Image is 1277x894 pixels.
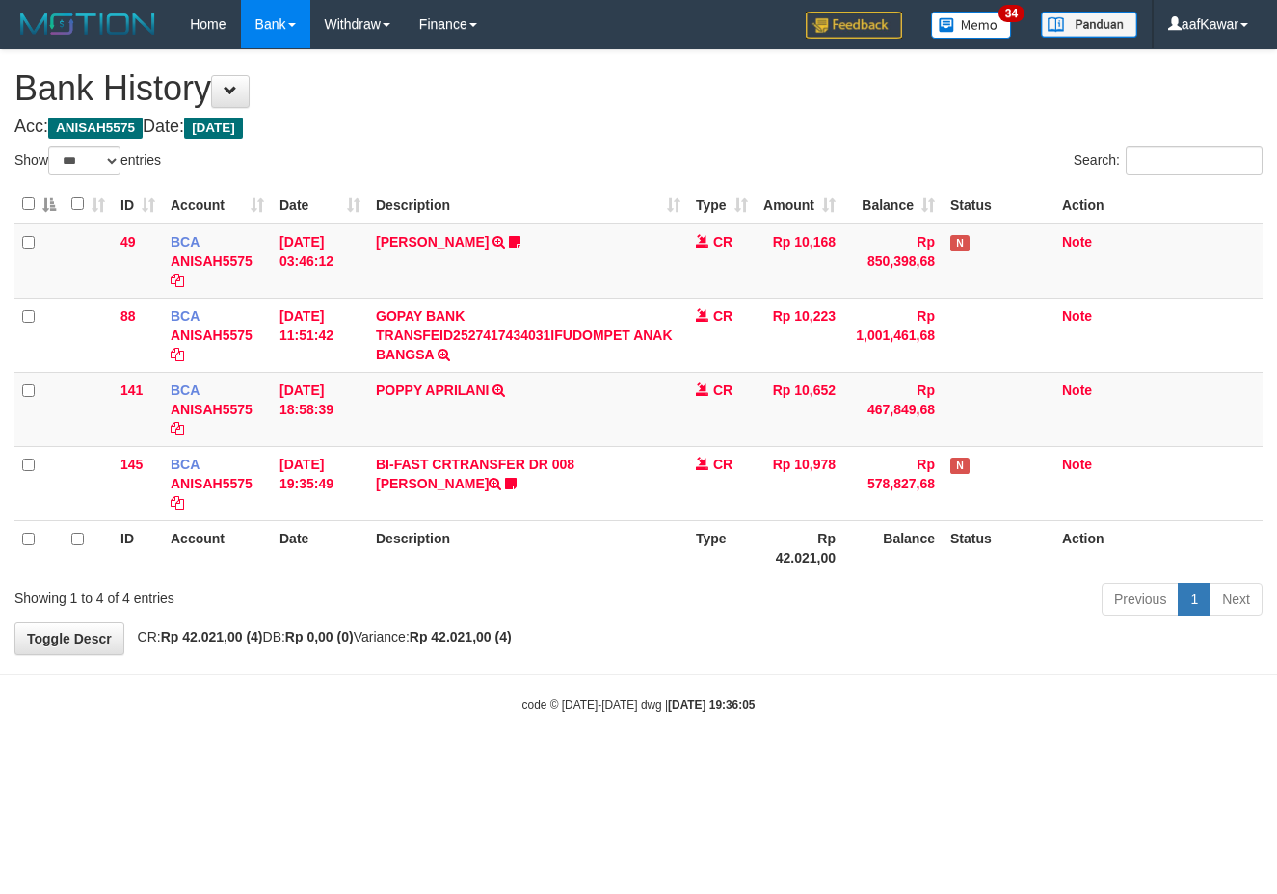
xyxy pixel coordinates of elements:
[943,520,1054,575] th: Status
[272,446,368,520] td: [DATE] 19:35:49
[1041,12,1137,38] img: panduan.png
[48,146,120,175] select: Showentries
[368,446,688,520] td: BI-FAST CRTRANSFER DR 008 [PERSON_NAME]
[368,520,688,575] th: Description
[688,520,756,575] th: Type
[843,223,943,299] td: Rp 850,398,68
[14,146,161,175] label: Show entries
[1062,308,1092,324] a: Note
[171,347,184,362] a: Copy ANISAH5575 to clipboard
[1102,583,1179,616] a: Previous
[756,186,843,223] th: Amount: activate to sort column ascending
[48,118,143,139] span: ANISAH5575
[713,234,732,250] span: CR
[171,382,200,398] span: BCA
[943,186,1054,223] th: Status
[14,10,161,39] img: MOTION_logo.png
[1062,234,1092,250] a: Note
[376,234,489,250] a: [PERSON_NAME]
[163,186,272,223] th: Account: activate to sort column ascending
[756,520,843,575] th: Rp 42.021,00
[376,382,489,398] a: POPPY APRILANI
[668,698,755,712] strong: [DATE] 19:36:05
[120,457,143,472] span: 145
[171,253,253,269] a: ANISAH5575
[171,476,253,491] a: ANISAH5575
[998,5,1024,22] span: 34
[14,69,1263,108] h1: Bank History
[1062,382,1092,398] a: Note
[843,372,943,446] td: Rp 467,849,68
[1126,146,1263,175] input: Search:
[64,186,113,223] th: : activate to sort column ascending
[1062,457,1092,472] a: Note
[756,446,843,520] td: Rp 10,978
[163,520,272,575] th: Account
[14,581,518,608] div: Showing 1 to 4 of 4 entries
[120,382,143,398] span: 141
[950,235,970,251] span: Has Note
[184,118,243,139] span: [DATE]
[171,457,200,472] span: BCA
[272,298,368,372] td: [DATE] 11:51:42
[376,308,673,362] a: GOPAY BANK TRANSFEID2527417434031IFUDOMPET ANAK BANGSA
[713,382,732,398] span: CR
[806,12,902,39] img: Feedback.jpg
[14,118,1263,137] h4: Acc: Date:
[688,186,756,223] th: Type: activate to sort column ascending
[14,186,64,223] th: : activate to sort column descending
[931,12,1012,39] img: Button%20Memo.svg
[713,457,732,472] span: CR
[171,402,253,417] a: ANISAH5575
[1210,583,1263,616] a: Next
[950,458,970,474] span: Has Note
[368,186,688,223] th: Description: activate to sort column ascending
[120,234,136,250] span: 49
[285,629,354,644] strong: Rp 0,00 (0)
[14,622,124,655] a: Toggle Descr
[272,372,368,446] td: [DATE] 18:58:39
[128,629,512,644] span: CR: DB: Variance:
[120,308,136,324] span: 88
[756,223,843,299] td: Rp 10,168
[171,495,184,511] a: Copy ANISAH5575 to clipboard
[1178,583,1210,616] a: 1
[522,698,756,712] small: code © [DATE]-[DATE] dwg |
[171,234,200,250] span: BCA
[161,629,263,644] strong: Rp 42.021,00 (4)
[171,273,184,288] a: Copy ANISAH5575 to clipboard
[272,223,368,299] td: [DATE] 03:46:12
[756,372,843,446] td: Rp 10,652
[113,186,163,223] th: ID: activate to sort column ascending
[113,520,163,575] th: ID
[843,446,943,520] td: Rp 578,827,68
[713,308,732,324] span: CR
[171,308,200,324] span: BCA
[171,328,253,343] a: ANISAH5575
[756,298,843,372] td: Rp 10,223
[1074,146,1263,175] label: Search:
[272,520,368,575] th: Date
[410,629,512,644] strong: Rp 42.021,00 (4)
[1054,520,1263,575] th: Action
[1054,186,1263,223] th: Action
[843,298,943,372] td: Rp 1,001,461,68
[272,186,368,223] th: Date: activate to sort column ascending
[843,186,943,223] th: Balance: activate to sort column ascending
[171,421,184,436] a: Copy ANISAH5575 to clipboard
[843,520,943,575] th: Balance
